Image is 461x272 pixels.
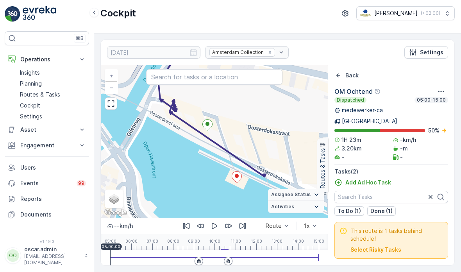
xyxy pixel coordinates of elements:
[334,206,364,216] button: To Do (1)
[20,102,40,109] p: Cockpit
[20,69,40,77] p: Insights
[209,239,220,243] p: 10:00
[400,153,403,161] p: -
[20,141,73,149] p: Engagement
[334,179,391,186] a: Add Ad Hoc Task
[334,87,373,96] p: OM Ochtend
[313,239,324,243] p: 15:00
[5,138,89,153] button: Engagement
[334,72,359,79] a: Back
[20,179,72,187] p: Events
[17,89,89,100] a: Routes & Tasks
[17,111,89,122] a: Settings
[20,164,86,172] p: Users
[24,245,80,253] p: oscar.admin
[20,195,86,203] p: Reports
[271,191,311,198] span: Assignee Status
[345,72,359,79] p: Back
[7,249,19,262] div: OO
[293,239,304,243] p: 14:00
[334,191,448,203] input: Search Tasks
[251,239,262,243] p: 12:00
[5,6,20,22] img: logo
[345,179,391,186] p: Add Ad Hoc Task
[370,207,393,215] p: Done (1)
[188,239,200,243] p: 09:00
[100,7,136,20] p: Cockpit
[147,239,158,243] p: 07:00
[272,239,282,243] p: 13:00
[400,145,408,152] p: -m
[341,153,344,161] p: -
[17,100,89,111] a: Cockpit
[341,136,361,144] p: 1H 23m
[20,113,42,120] p: Settings
[5,175,89,191] a: Events99
[268,201,324,213] summary: Activities
[105,239,116,243] p: 05:00
[342,117,397,125] p: [GEOGRAPHIC_DATA]
[5,207,89,222] a: Documents
[5,239,89,244] span: v 1.49.3
[105,190,123,208] a: Layers
[428,127,440,134] p: 50 %
[338,207,361,215] p: To Do (1)
[102,244,120,249] p: 05:00:00
[367,206,396,216] button: Done (1)
[350,246,401,254] button: Select Risky Tasks
[24,253,80,266] p: [EMAIL_ADDRESS][DOMAIN_NAME]
[107,46,200,59] input: dd/mm/yyyy
[20,55,73,63] p: Operations
[110,84,114,91] span: −
[78,180,84,186] p: 99
[304,223,310,229] div: 1x
[20,80,42,88] p: Planning
[266,223,282,229] div: Route
[5,52,89,67] button: Operations
[400,136,416,144] p: -km/h
[5,160,89,175] a: Users
[356,6,455,20] button: [PERSON_NAME](+02:00)
[167,239,179,243] p: 08:00
[20,211,86,218] p: Documents
[110,72,113,79] span: +
[360,9,371,18] img: basis-logo_rgb2x.png
[336,97,365,103] p: Dispatched
[103,208,129,218] a: Open this area in Google Maps (opens a new window)
[350,227,443,243] span: This route is 1 tasks behind schedule!
[125,239,138,243] p: 06:00
[17,67,89,78] a: Insights
[23,6,56,22] img: logo_light-DOdMpM7g.png
[230,239,241,243] p: 11:00
[105,70,117,82] a: Zoom In
[421,10,440,16] p: ( +02:00 )
[341,145,362,152] p: 3.20km
[5,191,89,207] a: Reports
[17,78,89,89] a: Planning
[319,149,327,189] p: Routes & Tasks
[416,97,447,103] p: 05:00-15:00
[271,204,294,210] span: Activities
[103,208,129,218] img: Google
[20,126,73,134] p: Asset
[76,35,84,41] p: ⌘B
[374,88,381,95] div: Help Tooltip Icon
[146,69,282,85] input: Search for tasks or a location
[420,48,443,56] p: Settings
[20,91,60,98] p: Routes & Tasks
[342,106,383,114] p: medewerker-ca
[268,189,324,201] summary: Assignee Status
[105,82,117,93] a: Zoom Out
[404,46,448,59] button: Settings
[374,9,418,17] p: [PERSON_NAME]
[334,168,448,175] p: Tasks ( 2 )
[5,245,89,266] button: OOoscar.admin[EMAIL_ADDRESS][DOMAIN_NAME]
[114,222,133,230] p: -- km/h
[5,122,89,138] button: Asset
